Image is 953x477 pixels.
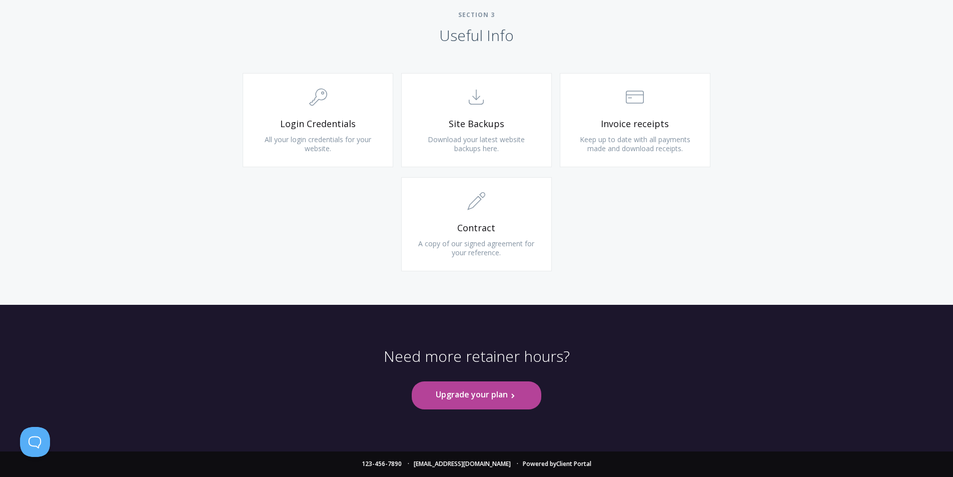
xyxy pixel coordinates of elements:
[417,118,536,130] span: Site Backups
[258,118,378,130] span: Login Credentials
[512,461,591,467] li: Powered by
[428,135,525,153] span: Download your latest website backups here.
[362,459,402,468] a: 123-456-7890
[414,459,511,468] a: [EMAIL_ADDRESS][DOMAIN_NAME]
[556,459,591,468] a: Client Portal
[401,177,552,271] a: Contract A copy of our signed agreement for your reference.
[575,118,695,130] span: Invoice receipts
[20,427,50,457] iframe: Toggle Customer Support
[418,239,534,257] span: A copy of our signed agreement for your reference.
[265,135,371,153] span: All your login credentials for your website.
[417,222,536,234] span: Contract
[384,347,570,382] p: Need more retainer hours?
[560,73,710,167] a: Invoice receipts Keep up to date with all payments made and download receipts.
[412,381,541,409] a: Upgrade your plan
[580,135,690,153] span: Keep up to date with all payments made and download receipts.
[401,73,552,167] a: Site Backups Download your latest website backups here.
[243,73,393,167] a: Login Credentials All your login credentials for your website.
